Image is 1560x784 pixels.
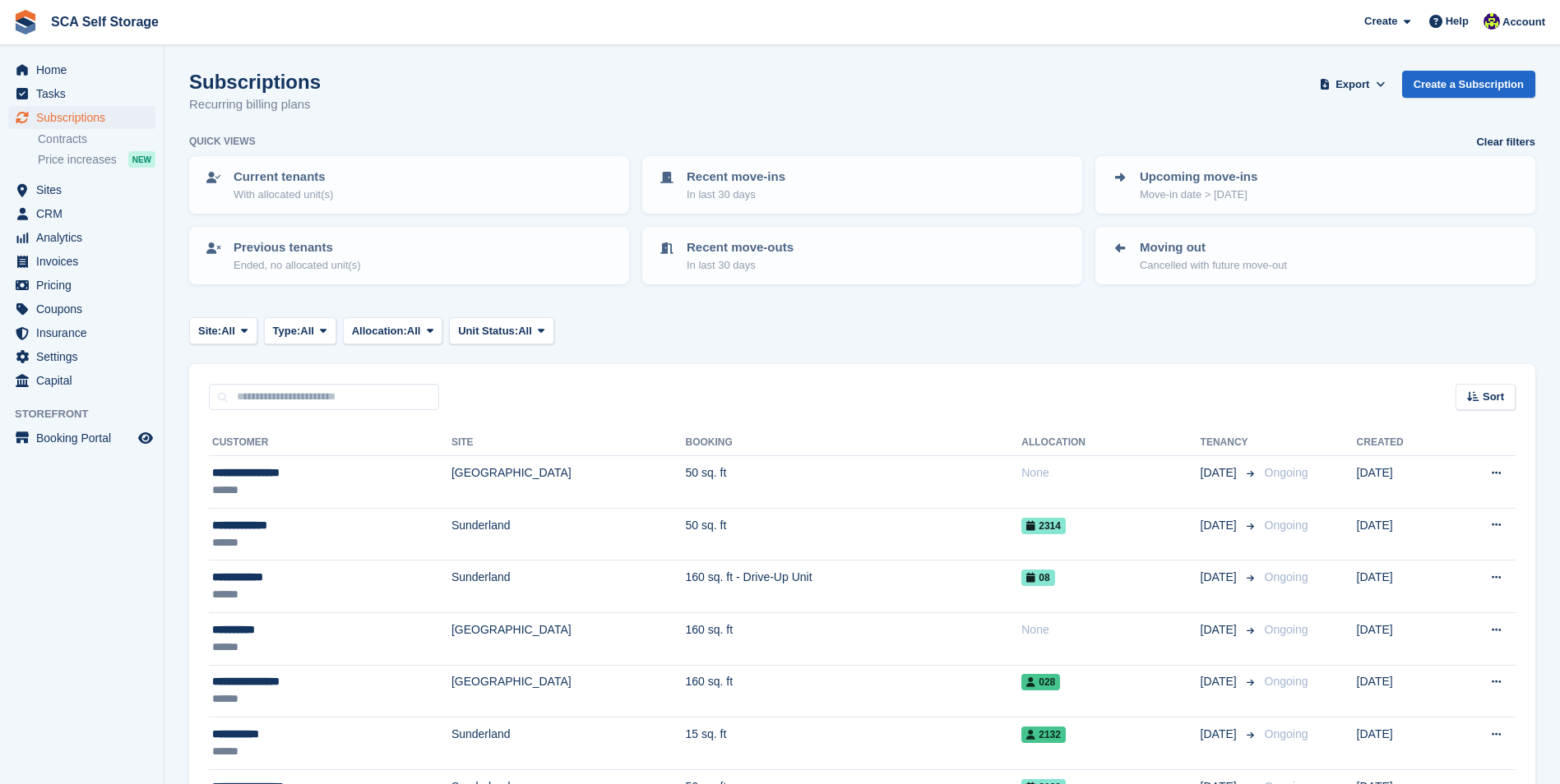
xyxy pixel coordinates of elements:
[1201,569,1240,586] span: [DATE]
[36,427,135,450] span: Booking Portal
[1097,158,1534,212] a: Upcoming move-ins Move-in date > [DATE]
[221,323,235,339] span: All
[1140,257,1287,274] p: Cancelled with future move-out
[1140,238,1287,257] p: Moving out
[451,717,686,770] td: Sunderland
[1357,560,1449,613] td: [DATE]
[36,250,135,273] span: Invoices
[644,158,1081,212] a: Recent move-ins In last 30 days
[38,131,155,147] a: Contracts
[234,257,361,274] p: Ended, no allocated unit(s)
[36,58,135,81] span: Home
[1021,430,1200,456] th: Allocation
[300,323,314,339] span: All
[1357,665,1449,717] td: [DATE]
[8,297,155,321] a: menu
[1021,570,1054,586] span: 08
[1021,621,1200,639] div: None
[38,150,155,168] a: Price increases NEW
[36,178,135,201] span: Sites
[687,168,785,187] p: Recent move-ins
[1201,621,1240,639] span: [DATE]
[36,202,135,225] span: CRM
[1201,430,1258,456] th: Tenancy
[36,297,135,321] span: Coupons
[451,456,686,509] td: [GEOGRAPHIC_DATA]
[8,202,155,225] a: menu
[458,323,518,339] span: Unit Status:
[518,323,532,339] span: All
[685,717,1021,770] td: 15 sq. ft
[687,187,785,203] p: In last 30 days
[189,317,257,344] button: Site: All
[449,317,553,344] button: Unit Status: All
[685,456,1021,509] td: 50 sq. ft
[1021,726,1066,743] span: 2132
[451,665,686,717] td: [GEOGRAPHIC_DATA]
[1484,13,1500,30] img: Thomas Webb
[209,430,451,456] th: Customer
[44,8,165,35] a: SCA Self Storage
[8,250,155,273] a: menu
[685,612,1021,665] td: 160 sq. ft
[1265,727,1308,740] span: Ongoing
[1265,570,1308,583] span: Ongoing
[685,560,1021,613] td: 160 sq. ft - Drive-Up Unit
[234,187,333,203] p: With allocated unit(s)
[685,665,1021,717] td: 160 sq. ft
[1357,612,1449,665] td: [DATE]
[13,10,38,35] img: stora-icon-8386f47178a22dfd0bd8f6a31ec36ba5ce8667c1dd55bd0f319d3a0aa187defe.svg
[1265,466,1308,479] span: Ongoing
[1021,464,1200,482] div: None
[1364,13,1397,30] span: Create
[1201,517,1240,534] span: [DATE]
[1483,389,1504,405] span: Sort
[8,369,155,392] a: menu
[1357,456,1449,509] td: [DATE]
[136,428,155,448] a: Preview store
[1021,674,1060,690] span: 028
[198,323,221,339] span: Site:
[8,82,155,105] a: menu
[1357,717,1449,770] td: [DATE]
[1357,430,1449,456] th: Created
[451,430,686,456] th: Site
[451,560,686,613] td: Sunderland
[451,612,686,665] td: [GEOGRAPHIC_DATA]
[234,238,361,257] p: Previous tenants
[8,226,155,249] a: menu
[687,257,794,274] p: In last 30 days
[189,71,321,93] h1: Subscriptions
[36,274,135,297] span: Pricing
[234,168,333,187] p: Current tenants
[1140,168,1257,187] p: Upcoming move-ins
[1140,187,1257,203] p: Move-in date > [DATE]
[685,508,1021,560] td: 50 sq. ft
[1021,518,1066,534] span: 2314
[1335,76,1369,93] span: Export
[8,58,155,81] a: menu
[685,430,1021,456] th: Booking
[1502,14,1545,30] span: Account
[191,228,627,283] a: Previous tenants Ended, no allocated unit(s)
[644,228,1081,283] a: Recent move-outs In last 30 days
[1476,134,1535,150] a: Clear filters
[15,406,164,422] span: Storefront
[1201,726,1240,743] span: [DATE]
[36,226,135,249] span: Analytics
[264,317,336,344] button: Type: All
[1265,519,1308,532] span: Ongoing
[8,178,155,201] a: menu
[1265,623,1308,636] span: Ongoing
[36,345,135,368] span: Settings
[36,82,135,105] span: Tasks
[273,323,301,339] span: Type:
[1317,71,1389,98] button: Export
[38,152,117,168] span: Price increases
[1265,675,1308,688] span: Ongoing
[36,369,135,392] span: Capital
[407,323,421,339] span: All
[451,508,686,560] td: Sunderland
[189,95,321,114] p: Recurring billing plans
[8,274,155,297] a: menu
